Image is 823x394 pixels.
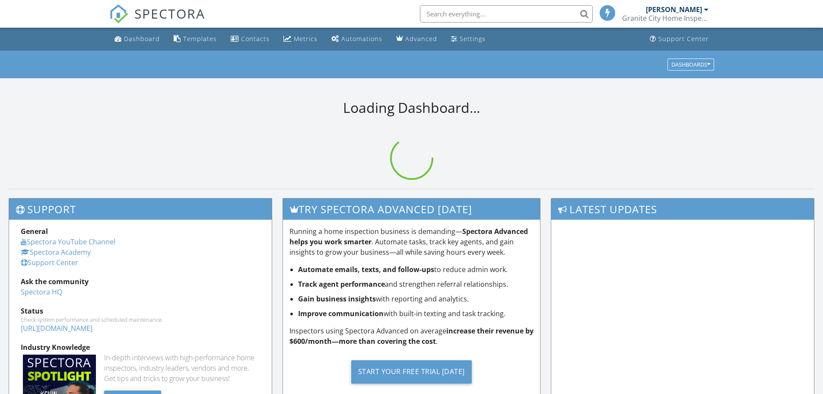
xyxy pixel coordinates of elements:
div: Contacts [241,35,270,43]
div: Check system performance and scheduled maintenance. [21,316,260,323]
a: Metrics [280,31,321,47]
h3: Try spectora advanced [DATE] [283,199,540,220]
div: Granite City Home Inspections LLC [622,14,709,22]
a: Contacts [227,31,273,47]
h3: Support [9,199,272,220]
div: Support Center [658,35,709,43]
div: Start Your Free Trial [DATE] [351,360,472,384]
div: Metrics [294,35,318,43]
a: Templates [170,31,220,47]
span: SPECTORA [134,4,205,22]
a: Dashboard [111,31,163,47]
div: Dashboards [671,61,710,67]
div: Status [21,306,260,316]
li: with reporting and analytics. [298,294,534,304]
div: Ask the community [21,276,260,287]
img: The Best Home Inspection Software - Spectora [109,4,128,23]
a: Advanced [393,31,441,47]
div: In-depth interviews with high-performance home inspectors, industry leaders, vendors and more. Ge... [104,352,260,384]
strong: Automate emails, texts, and follow-ups [298,265,434,274]
a: Settings [448,31,489,47]
strong: Improve communication [298,309,384,318]
strong: Gain business insights [298,294,376,304]
a: Automations (Basic) [328,31,386,47]
a: Support Center [21,258,78,267]
h3: Latest Updates [551,199,814,220]
div: Dashboard [124,35,160,43]
p: Inspectors using Spectora Advanced on average . [289,326,534,346]
div: Industry Knowledge [21,342,260,352]
a: Support Center [646,31,712,47]
li: with built-in texting and task tracking. [298,308,534,319]
button: Dashboards [667,58,714,70]
strong: General [21,227,48,236]
input: Search everything... [420,5,593,22]
strong: increase their revenue by $600/month—more than covering the cost [289,326,534,346]
a: Spectora HQ [21,287,62,297]
p: Running a home inspection business is demanding— . Automate tasks, track key agents, and gain ins... [289,226,534,257]
div: Templates [183,35,217,43]
strong: Track agent performance [298,279,385,289]
div: [PERSON_NAME] [646,5,702,14]
strong: Spectora Advanced helps you work smarter [289,227,528,247]
li: and strengthen referral relationships. [298,279,534,289]
a: Start Your Free Trial [DATE] [289,353,534,390]
a: [URL][DOMAIN_NAME] [21,324,92,333]
li: to reduce admin work. [298,264,534,275]
a: SPECTORA [109,12,205,30]
div: Automations [341,35,382,43]
a: Spectora YouTube Channel [21,237,115,247]
div: Settings [460,35,486,43]
div: Advanced [405,35,437,43]
a: Spectora Academy [21,247,91,257]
